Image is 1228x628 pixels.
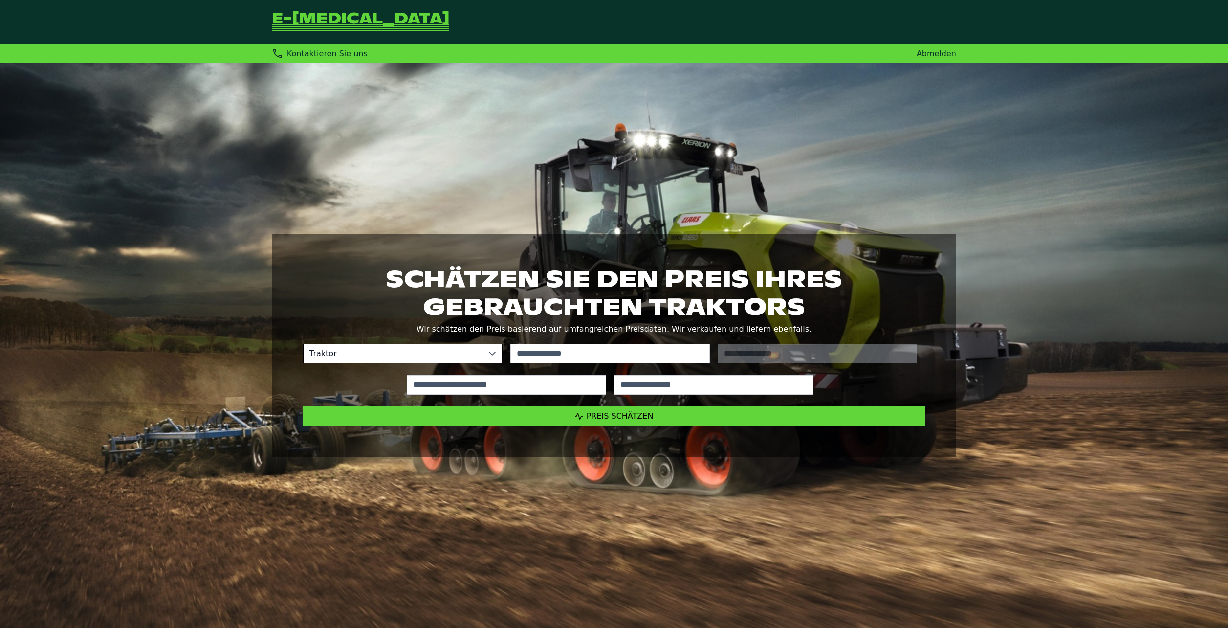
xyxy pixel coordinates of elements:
p: Wir schätzen den Preis basierend auf umfangreichen Preisdaten. Wir verkaufen und liefern ebenfalls. [303,322,925,336]
div: Kontaktieren Sie uns [272,48,368,59]
a: Abmelden [917,49,956,58]
span: Preis schätzen [587,411,654,421]
a: Zurück zur Startseite [272,12,449,32]
button: Preis schätzen [303,406,925,426]
span: Traktor [304,344,482,363]
span: Kontaktieren Sie uns [287,49,368,58]
h1: Schätzen Sie den Preis Ihres gebrauchten Traktors [303,265,925,320]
